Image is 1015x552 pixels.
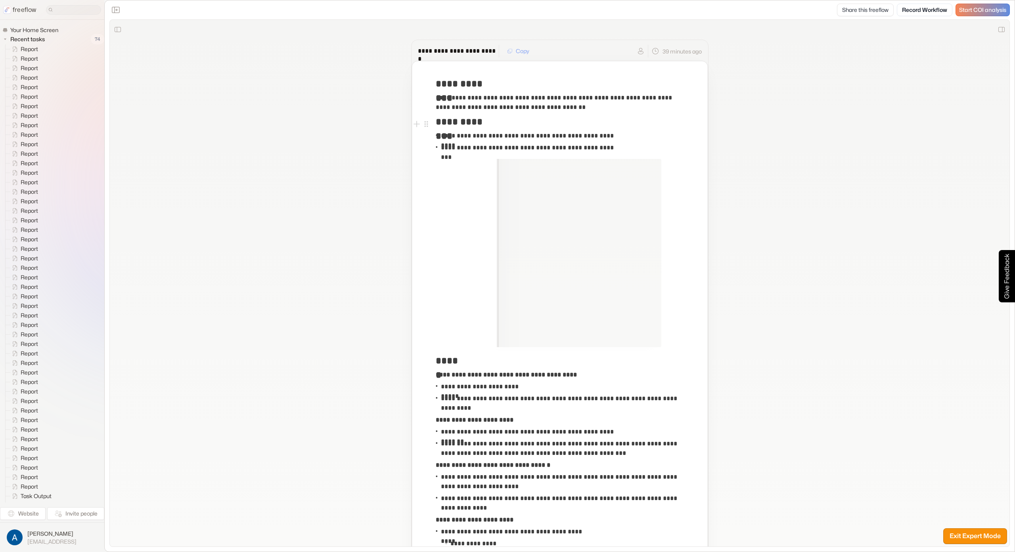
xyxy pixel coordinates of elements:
[19,454,40,462] span: Report
[2,26,61,34] a: Your Home Screen
[19,254,40,262] span: Report
[663,47,702,55] p: 39 minutes ago
[19,169,40,177] span: Report
[6,63,41,73] a: Report
[19,492,54,500] span: Task Output
[19,483,40,491] span: Report
[19,188,40,196] span: Report
[27,530,77,538] span: [PERSON_NAME]
[6,491,55,501] a: Task Output
[19,45,40,53] span: Report
[6,54,41,63] a: Report
[19,226,40,234] span: Report
[19,378,40,386] span: Report
[19,207,40,215] span: Report
[943,528,1007,544] button: Exit Expert Mode
[19,121,40,129] span: Report
[2,34,48,44] button: Recent tasks
[6,472,41,482] a: Report
[999,250,1015,302] button: Give Feedback
[3,5,36,15] a: freeflow
[19,473,40,481] span: Report
[6,330,41,339] a: Report
[897,4,952,16] a: Record Workflow
[19,74,40,82] span: Report
[5,527,100,547] button: [PERSON_NAME][EMAIL_ADDRESS]
[6,453,41,463] a: Report
[6,101,41,111] a: Report
[1002,254,1012,299] div: Give Feedback
[6,425,41,434] a: Report
[109,4,122,16] button: Close the sidebar
[502,45,534,57] button: Copy
[6,368,41,377] a: Report
[19,102,40,110] span: Report
[6,320,41,330] a: Report
[6,349,41,358] a: Report
[6,406,41,415] a: Report
[6,44,41,54] a: Report
[6,358,41,368] a: Report
[47,507,104,520] button: Invite people
[412,119,421,129] button: Add block
[6,273,41,282] a: Report
[959,7,1006,13] span: Start COI analysis
[19,416,40,424] span: Report
[6,235,41,244] a: Report
[91,34,104,44] span: 74
[421,119,431,129] button: Open block menu
[19,445,40,453] span: Report
[6,301,41,311] a: Report
[9,26,61,34] span: Your Home Screen
[19,140,40,148] span: Report
[19,216,40,224] span: Report
[6,225,41,235] a: Report
[6,73,41,82] a: Report
[19,292,40,300] span: Report
[19,350,40,357] span: Report
[6,396,41,406] a: Report
[6,149,41,159] a: Report
[19,302,40,310] span: Report
[19,397,40,405] span: Report
[19,273,40,281] span: Report
[6,187,41,197] a: Report
[6,292,41,301] a: Report
[19,83,40,91] span: Report
[9,35,47,43] span: Recent tasks
[19,321,40,329] span: Report
[6,387,41,396] a: Report
[19,311,40,319] span: Report
[6,282,41,292] a: Report
[6,139,41,149] a: Report
[19,64,40,72] span: Report
[956,4,1010,16] a: Start COI analysis
[19,435,40,443] span: Report
[19,245,40,253] span: Report
[19,264,40,272] span: Report
[6,168,41,178] a: Report
[6,92,41,101] a: Report
[19,330,40,338] span: Report
[19,93,40,101] span: Report
[19,407,40,414] span: Report
[837,4,894,16] button: Share this freeflow
[6,206,41,216] a: Report
[6,178,41,187] a: Report
[19,359,40,367] span: Report
[6,434,41,444] a: Report
[6,159,41,168] a: Report
[19,131,40,139] span: Report
[6,130,41,139] a: Report
[6,254,41,263] a: Report
[19,197,40,205] span: Report
[6,501,55,510] a: Task Output
[19,369,40,376] span: Report
[19,426,40,434] span: Report
[6,197,41,206] a: Report
[6,244,41,254] a: Report
[19,178,40,186] span: Report
[6,216,41,225] a: Report
[6,311,41,320] a: Report
[6,339,41,349] a: Report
